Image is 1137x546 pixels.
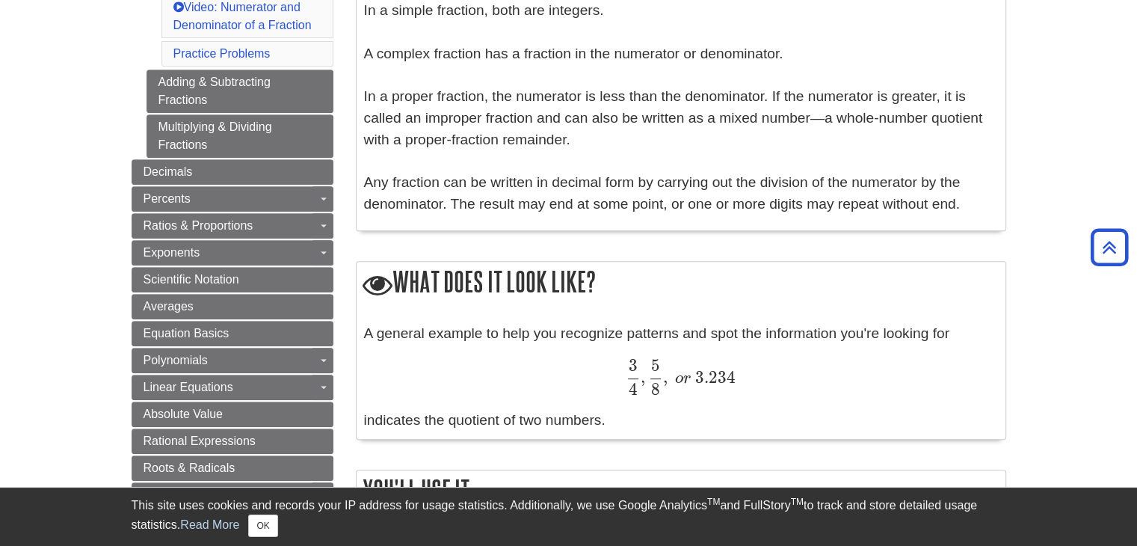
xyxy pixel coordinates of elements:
a: Practice Problems [173,47,271,60]
a: Video: Numerator and Denominator of a Fraction [173,1,312,31]
a: Linear Equations [132,375,333,400]
span: Equation Basics [144,327,229,340]
span: 8 [651,379,660,399]
span: Decimals [144,165,193,178]
span: Roots & Radicals [144,461,235,474]
a: Equation Basics [132,321,333,346]
a: Polynomials [132,348,333,373]
span: Exponents [144,246,200,259]
span: o [675,370,683,387]
a: Exponents [132,240,333,266]
span: Rational Expressions [144,435,256,447]
span: 4 [629,379,638,399]
span: Polynomials [144,354,208,366]
a: Decimals [132,159,333,185]
div: A general example to help you recognize patterns and spot the information you're looking for indi... [364,323,998,432]
a: Adding & Subtracting Fractions [147,70,333,113]
span: r [683,370,691,387]
a: Absolute Value [132,402,333,427]
span: Averages [144,300,194,313]
span: Scientific Notation [144,273,239,286]
span: 3.234 [695,367,736,387]
span: 3 [629,355,638,375]
span: , [641,367,645,387]
button: Close [248,515,277,537]
a: Averages [132,294,333,319]
sup: TM [791,497,804,507]
a: Read More [180,518,239,531]
span: Percents [144,192,191,205]
h2: You'll use it... [357,470,1005,510]
h2: What does it look like? [357,262,1005,304]
span: Linear Equations [144,381,233,393]
a: Scientific Notation [132,267,333,292]
span: , [663,367,668,387]
a: Percents [132,186,333,212]
div: This site uses cookies and records your IP address for usage statistics. Additionally, we use Goo... [132,497,1006,537]
a: Roots & Radicals [132,455,333,481]
span: Absolute Value [144,408,223,420]
a: Rational Expressions [132,429,333,454]
span: 5 [651,355,660,375]
a: Ratios & Proportions [132,213,333,239]
span: Ratios & Proportions [144,219,253,232]
sup: TM [707,497,720,507]
a: Back to Top [1085,237,1133,257]
a: Multiplying & Dividing Fractions [147,114,333,158]
a: Quadratic [132,482,333,508]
